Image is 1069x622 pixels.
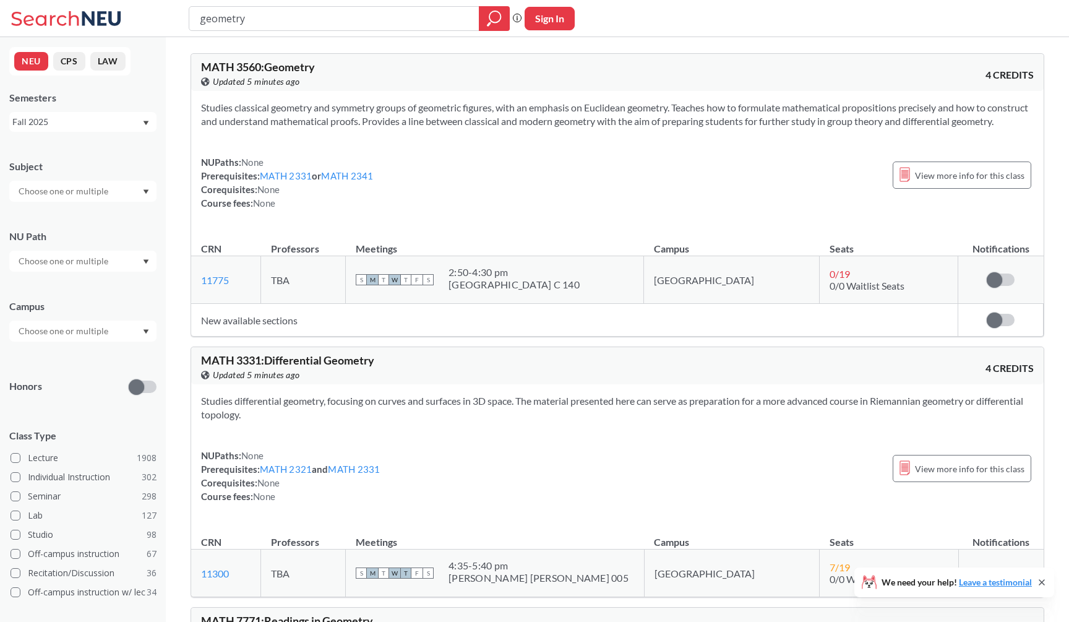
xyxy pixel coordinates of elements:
span: M [367,274,378,285]
span: S [423,274,434,285]
span: None [241,157,264,168]
span: MATH 3331 : Differential Geometry [201,353,374,367]
a: Leave a testimonial [959,577,1032,587]
div: NUPaths: Prerequisites: or Corequisites: Course fees: [201,155,374,210]
label: Studio [11,527,157,543]
span: Class Type [9,429,157,443]
span: None [253,197,275,209]
th: Campus [644,523,820,550]
span: T [378,274,389,285]
span: S [356,274,367,285]
th: Professors [261,523,346,550]
a: MATH 2331 [260,170,312,181]
a: MATH 2331 [328,464,380,475]
button: LAW [90,52,126,71]
input: Class, professor, course number, "phrase" [199,8,470,29]
td: [GEOGRAPHIC_DATA] [644,550,820,597]
span: 34 [147,585,157,599]
span: 302 [142,470,157,484]
span: None [241,450,264,461]
div: NU Path [9,230,157,243]
span: 1908 [137,451,157,465]
span: View more info for this class [915,461,1024,477]
label: Seminar [11,488,157,504]
div: 4:35 - 5:40 pm [449,559,629,572]
button: CPS [53,52,85,71]
div: CRN [201,535,221,549]
span: 0/0 Waitlist Seats [830,280,904,292]
svg: Dropdown arrow [143,259,149,264]
span: T [378,568,389,579]
span: 0 / 19 [830,268,850,280]
td: [GEOGRAPHIC_DATA] [644,256,820,304]
span: W [389,274,400,285]
label: Recitation/Discussion [11,565,157,581]
span: MATH 3560 : Geometry [201,60,315,74]
label: Off-campus instruction [11,546,157,562]
div: Semesters [9,91,157,105]
div: 2:50 - 4:30 pm [449,266,580,279]
th: Notifications [958,523,1044,550]
span: Updated 5 minutes ago [213,368,300,382]
input: Choose one or multiple [12,324,116,339]
label: Off-campus instruction w/ lec [11,584,157,600]
th: Professors [261,230,346,256]
input: Choose one or multiple [12,254,116,269]
div: Dropdown arrow [9,321,157,342]
th: Campus [644,230,820,256]
div: Dropdown arrow [9,181,157,202]
section: Studies classical geometry and symmetry groups of geometric figures, with an emphasis on Euclidea... [201,101,1034,128]
section: Studies differential geometry, focusing on curves and surfaces in 3D space. The material presente... [201,394,1034,421]
th: Meetings [346,523,644,550]
span: View more info for this class [915,168,1024,183]
div: NUPaths: Prerequisites: and Corequisites: Course fees: [201,449,380,503]
th: Seats [820,523,958,550]
div: Subject [9,160,157,173]
label: Lecture [11,450,157,466]
div: magnifying glass [479,6,510,31]
span: T [400,274,411,285]
p: Honors [9,379,42,394]
span: 127 [142,509,157,522]
label: Lab [11,508,157,524]
div: [GEOGRAPHIC_DATA] C 140 [449,279,580,291]
span: 67 [147,547,157,561]
span: M [367,568,378,579]
span: None [253,491,275,502]
label: Individual Instruction [11,469,157,485]
span: None [257,184,280,195]
div: Fall 2025Dropdown arrow [9,112,157,132]
span: None [257,477,280,488]
span: 98 [147,528,157,542]
div: Dropdown arrow [9,251,157,272]
div: CRN [201,242,221,256]
span: F [411,274,423,285]
div: [PERSON_NAME] [PERSON_NAME] 005 [449,572,629,584]
th: Notifications [958,230,1044,256]
span: 36 [147,566,157,580]
span: 4 CREDITS [985,361,1034,375]
svg: Dropdown arrow [143,121,149,126]
td: New available sections [191,304,958,337]
div: Campus [9,300,157,313]
svg: magnifying glass [487,10,502,27]
svg: Dropdown arrow [143,329,149,334]
span: 0/0 Waitlist Seats [830,573,904,585]
span: F [411,568,423,579]
span: 4 CREDITS [985,68,1034,82]
td: TBA [261,256,346,304]
span: 7 / 19 [830,561,850,573]
span: 298 [142,490,157,503]
span: We need your help! [882,578,1032,587]
span: Updated 5 minutes ago [213,75,300,89]
a: MATH 2341 [321,170,373,181]
a: MATH 2321 [260,464,312,475]
a: 11775 [201,274,229,286]
input: Choose one or multiple [12,184,116,199]
span: S [423,568,434,579]
span: T [400,568,411,579]
svg: Dropdown arrow [143,189,149,194]
span: W [389,568,400,579]
button: Sign In [525,7,575,30]
td: TBA [261,550,346,597]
